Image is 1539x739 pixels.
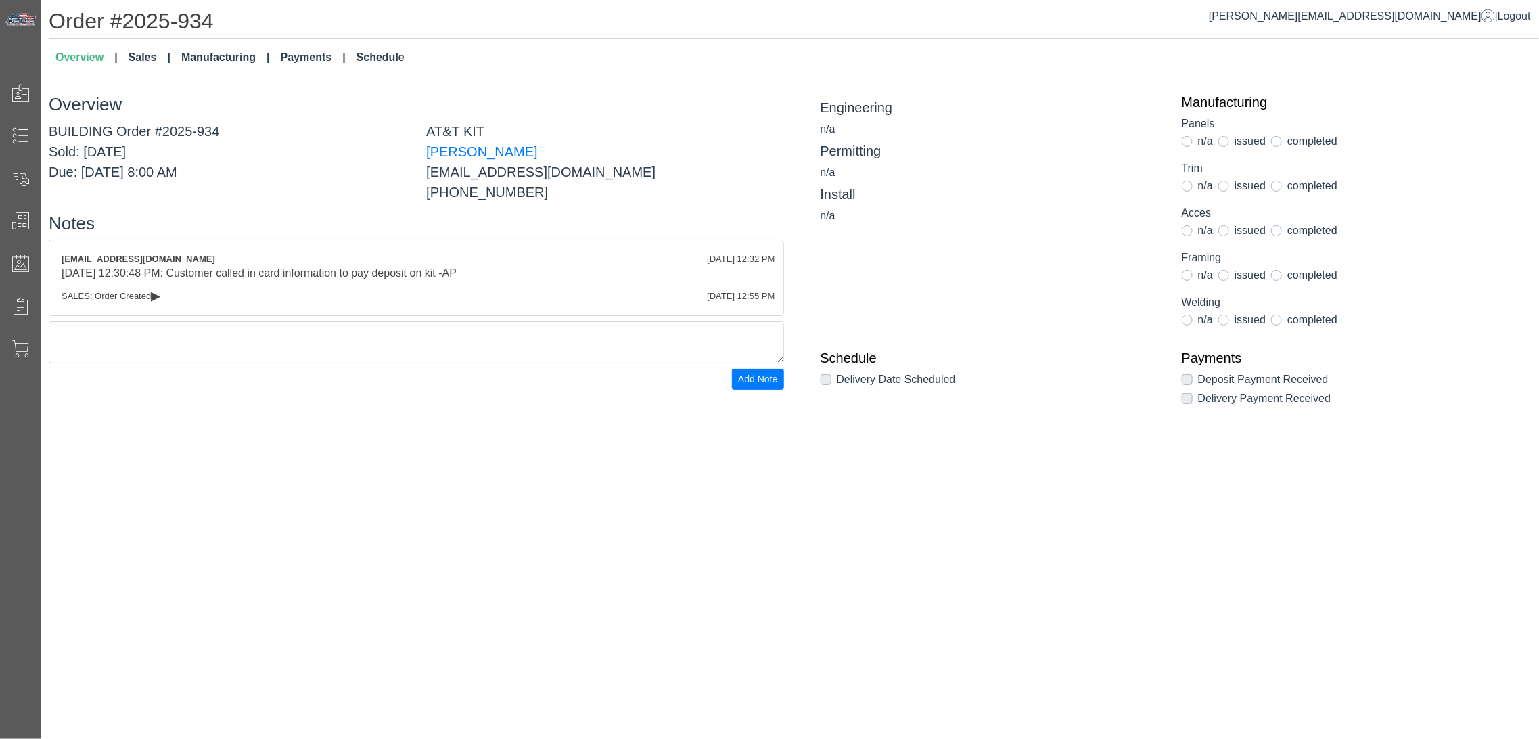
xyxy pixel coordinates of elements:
[1198,372,1329,388] label: Deposit Payment Received
[821,164,1162,181] div: n/a
[4,12,38,27] img: Metals Direct Inc Logo
[275,44,351,71] a: Payments
[176,44,275,71] a: Manufacturing
[821,350,1162,366] a: Schedule
[50,44,123,71] a: Overview
[1209,10,1495,22] a: [PERSON_NAME][EMAIL_ADDRESS][DOMAIN_NAME]
[732,369,783,390] button: Add Note
[49,94,784,115] h3: Overview
[123,44,176,71] a: Sales
[62,254,215,264] span: [EMAIL_ADDRESS][DOMAIN_NAME]
[351,44,410,71] a: Schedule
[416,121,794,202] div: AT&T KIT [EMAIL_ADDRESS][DOMAIN_NAME] [PHONE_NUMBER]
[821,143,1162,159] h5: Permitting
[1182,350,1523,366] a: Payments
[1209,8,1531,24] div: |
[821,208,1162,224] div: n/a
[837,372,956,388] label: Delivery Date Scheduled
[1498,10,1531,22] span: Logout
[738,374,777,384] span: Add Note
[39,121,416,202] div: BUILDING Order #2025-934 Sold: [DATE] Due: [DATE] 8:00 AM
[426,144,537,159] a: [PERSON_NAME]
[707,290,775,303] div: [DATE] 12:55 PM
[1182,94,1523,110] a: Manufacturing
[49,213,784,234] h3: Notes
[821,121,1162,137] div: n/a
[821,186,1162,202] h5: Install
[1198,390,1331,407] label: Delivery Payment Received
[707,252,775,266] div: [DATE] 12:32 PM
[62,265,771,282] div: [DATE] 12:30:48 PM: Customer called in card information to pay deposit on kit -AP
[62,290,771,303] div: SALES: Order Created
[821,99,1162,116] h5: Engineering
[151,291,160,300] span: ▸
[49,8,1539,39] h1: Order #2025-934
